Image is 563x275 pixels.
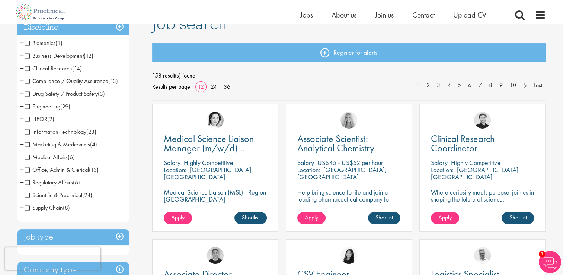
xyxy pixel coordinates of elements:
[152,43,546,62] a: Register for alerts
[207,112,224,129] img: Greta Prestel
[297,189,400,224] p: Help bring science to life and join a leading pharmaceutical company to play a key role in delive...
[300,10,313,20] a: Jobs
[72,64,82,72] span: (14)
[164,134,267,153] a: Medical Science Liaison Manager (m/w/d) Nephrologie
[20,75,24,86] span: +
[17,19,129,35] h3: Discipline
[25,128,96,136] span: Information Technology
[433,81,444,90] a: 3
[25,140,90,148] span: Marketing & Medcomms
[17,229,129,245] h3: Job type
[475,81,486,90] a: 7
[73,178,80,186] span: (6)
[340,112,357,129] a: Shannon Briggs
[60,102,70,110] span: (29)
[485,81,496,90] a: 8
[68,153,75,161] span: (6)
[539,251,561,273] img: Chatbot
[164,212,192,224] a: Apply
[25,39,63,47] span: Biometrics
[506,81,520,90] a: 10
[25,102,70,110] span: Engineering
[25,166,89,174] span: Office, Admin & Clerical
[20,113,24,124] span: +
[20,63,24,74] span: +
[297,134,400,153] a: Associate Scientist: Analytical Chemistry
[82,191,92,199] span: (24)
[297,132,374,154] span: Associate Scientist: Analytical Chemistry
[431,212,459,224] a: Apply
[412,81,423,90] a: 1
[164,158,180,167] span: Salary
[63,204,70,212] span: (8)
[25,153,68,161] span: Medical Affairs
[20,139,24,150] span: +
[20,37,24,48] span: +
[530,81,546,90] a: Last
[25,178,73,186] span: Regulatory Affairs
[20,88,24,99] span: +
[496,81,506,90] a: 9
[368,212,400,224] a: Shortlist
[431,132,495,154] span: Clinical Research Coordinator
[25,77,118,85] span: Compliance / Quality Assurance
[207,247,224,264] a: Bo Forsen
[84,52,93,60] span: (12)
[25,204,63,212] span: Supply Chain
[340,247,357,264] img: Numhom Sudsok
[438,214,452,221] span: Apply
[152,70,546,81] span: 158 result(s) found
[431,189,534,203] p: Where curiosity meets purpose-join us in shaping the future of science.
[25,52,93,60] span: Business Development
[98,90,105,98] span: (3)
[25,77,108,85] span: Compliance / Quality Assurance
[221,83,233,91] a: 36
[164,132,254,164] span: Medical Science Liaison Manager (m/w/d) Nephrologie
[25,153,75,161] span: Medical Affairs
[152,81,190,92] span: Results per page
[20,202,24,213] span: +
[25,90,98,98] span: Drug Safety / Product Safety
[25,178,80,186] span: Regulatory Affairs
[297,165,320,174] span: Location:
[297,165,387,181] p: [GEOGRAPHIC_DATA], [GEOGRAPHIC_DATA]
[86,128,96,136] span: (23)
[317,158,383,167] p: US$45 - US$52 per hour
[20,164,24,175] span: +
[108,77,118,85] span: (13)
[332,10,356,20] a: About us
[502,212,534,224] a: Shortlist
[89,166,99,174] span: (13)
[453,10,486,20] a: Upload CV
[25,140,97,148] span: Marketing & Medcomms
[375,10,394,20] span: Join us
[464,81,475,90] a: 6
[474,247,491,264] img: Joshua Bye
[25,52,84,60] span: Business Development
[454,81,465,90] a: 5
[25,39,55,47] span: Biometrics
[25,128,86,136] span: Information Technology
[164,165,253,181] p: [GEOGRAPHIC_DATA], [GEOGRAPHIC_DATA]
[297,212,326,224] a: Apply
[25,64,72,72] span: Clinical Research
[423,81,434,90] a: 2
[55,39,63,47] span: (1)
[431,165,520,181] p: [GEOGRAPHIC_DATA], [GEOGRAPHIC_DATA]
[25,90,105,98] span: Drug Safety / Product Safety
[90,140,97,148] span: (4)
[25,204,70,212] span: Supply Chain
[20,177,24,188] span: +
[431,134,534,153] a: Clinical Research Coordinator
[20,151,24,162] span: +
[208,83,220,91] a: 24
[234,212,267,224] a: Shortlist
[164,189,267,203] p: Medical Science Liaison (MSL) - Region [GEOGRAPHIC_DATA]
[20,50,24,61] span: +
